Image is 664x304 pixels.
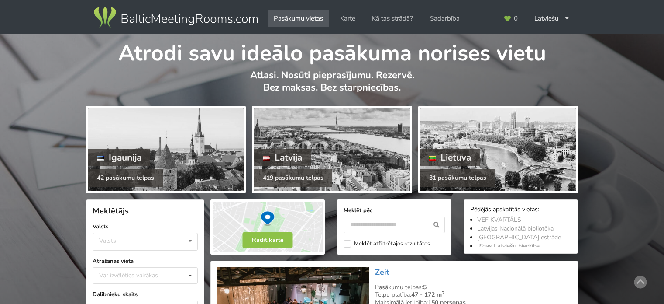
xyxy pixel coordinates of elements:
div: Latvija [254,149,311,166]
div: 419 pasākumu telpas [254,169,332,187]
span: 0 [514,15,518,22]
label: Dalībnieku skaits [93,290,198,299]
h1: Atrodi savu ideālo pasākuma norises vietu [86,34,578,67]
div: Pasākumu telpas: [375,283,571,291]
a: [GEOGRAPHIC_DATA] estrāde [477,233,561,241]
div: Latviešu [528,10,576,27]
a: Karte [334,10,361,27]
p: Atlasi. Nosūti pieprasījumu. Rezervē. Bez maksas. Bez starpniecības. [86,69,578,103]
div: Pēdējās apskatītās vietas: [470,206,571,214]
a: Sadarbība [424,10,466,27]
strong: 5 [423,283,427,291]
div: Lietuva [420,149,480,166]
a: Latvija 419 pasākumu telpas [252,106,412,193]
div: Var izvēlēties vairākas [97,270,178,280]
a: Rīgas Latviešu biedrība [477,242,540,250]
div: Valsts [99,237,116,245]
a: Lietuva 31 pasākumu telpas [418,106,578,193]
label: Valsts [93,222,198,231]
img: Rādīt kartē [210,199,325,255]
a: Zeit [375,267,389,277]
label: Meklēt pēc [344,206,445,215]
div: 31 pasākumu telpas [420,169,495,187]
div: Igaunija [88,149,150,166]
button: Rādīt kartē [243,232,293,248]
label: Meklēt atfiltrētajos rezultātos [344,240,430,248]
label: Atrašanās vieta [93,257,198,266]
a: Igaunija 42 pasākumu telpas [86,106,246,193]
img: Baltic Meeting Rooms [92,5,259,30]
a: Latvijas Nacionālā bibliotēka [477,224,554,233]
strong: 47 - 172 m [411,290,444,299]
div: 42 pasākumu telpas [88,169,163,187]
sup: 2 [442,290,444,296]
a: Pasākumu vietas [268,10,329,27]
span: Meklētājs [93,206,129,216]
a: Kā tas strādā? [366,10,419,27]
div: Telpu platība: [375,291,571,299]
a: VEF KVARTĀLS [477,216,521,224]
